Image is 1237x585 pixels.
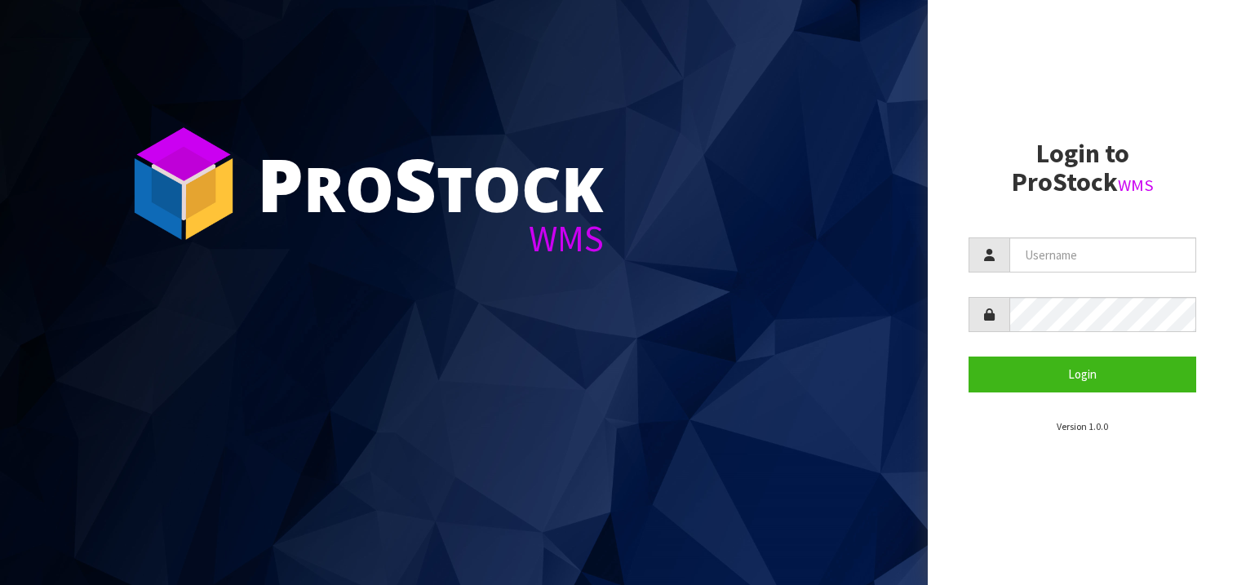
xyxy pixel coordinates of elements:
[257,134,304,233] span: P
[122,122,245,245] img: ProStock Cube
[257,147,604,220] div: ro tock
[1009,237,1196,273] input: Username
[969,357,1196,392] button: Login
[394,134,437,233] span: S
[1057,420,1108,432] small: Version 1.0.0
[1118,175,1154,196] small: WMS
[969,140,1196,197] h2: Login to ProStock
[257,220,604,257] div: WMS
